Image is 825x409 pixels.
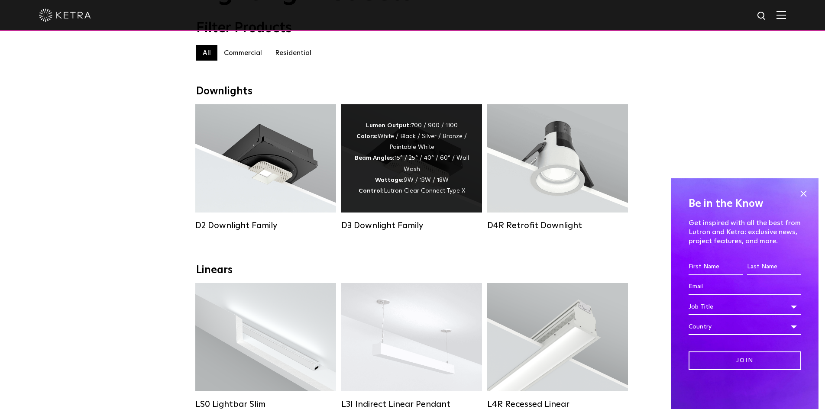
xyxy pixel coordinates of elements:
strong: Lumen Output: [366,122,411,129]
input: Last Name [747,259,801,275]
div: Downlights [196,85,629,98]
div: D4R Retrofit Downlight [487,220,628,231]
div: D3 Downlight Family [341,220,482,231]
h4: Be in the Know [689,196,801,212]
strong: Colors: [356,133,378,139]
img: Hamburger%20Nav.svg [776,11,786,19]
strong: Control: [359,188,384,194]
a: D2 Downlight Family Lumen Output:1200Colors:White / Black / Gloss Black / Silver / Bronze / Silve... [195,104,336,235]
div: D2 Downlight Family [195,220,336,231]
a: D3 Downlight Family Lumen Output:700 / 900 / 1100Colors:White / Black / Silver / Bronze / Paintab... [341,104,482,235]
strong: Wattage: [375,177,404,183]
div: Linears [196,264,629,277]
label: Commercial [217,45,269,61]
input: First Name [689,259,743,275]
strong: Beam Angles: [355,155,395,161]
label: All [196,45,217,61]
p: Get inspired with all the best from Lutron and Ketra: exclusive news, project features, and more. [689,219,801,245]
a: D4R Retrofit Downlight Lumen Output:800Colors:White / BlackBeam Angles:15° / 25° / 40° / 60°Watta... [487,104,628,235]
input: Join [689,351,801,370]
div: Job Title [689,299,801,315]
span: Lutron Clear Connect Type X [384,188,465,194]
img: ketra-logo-2019-white [39,9,91,22]
div: Country [689,319,801,335]
div: 700 / 900 / 1100 White / Black / Silver / Bronze / Paintable White 15° / 25° / 40° / 60° / Wall W... [354,120,469,196]
label: Residential [269,45,318,61]
img: search icon [757,11,767,22]
input: Email [689,279,801,295]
